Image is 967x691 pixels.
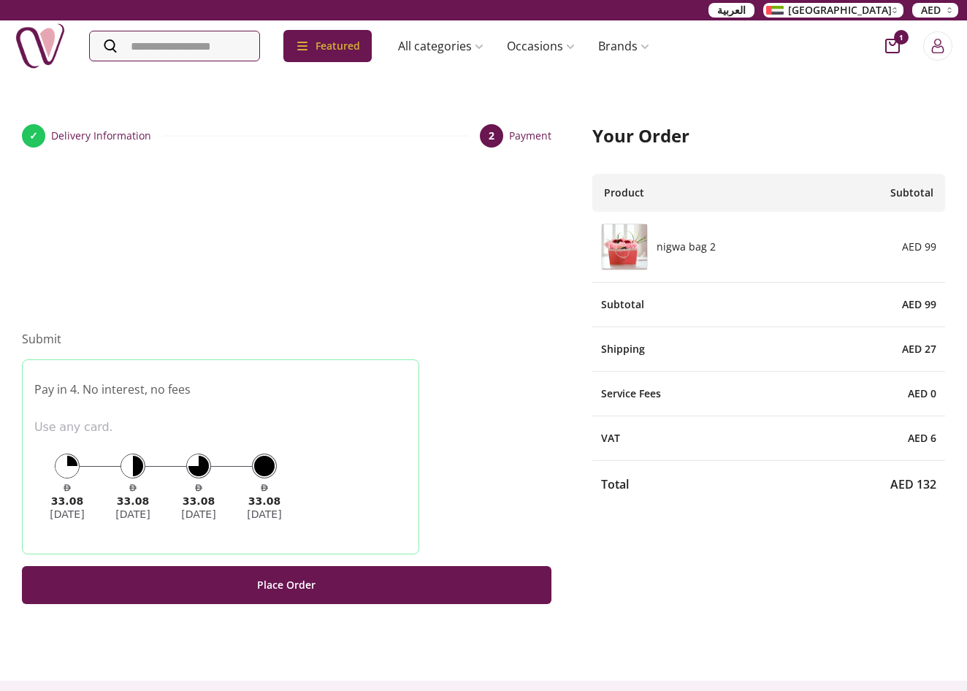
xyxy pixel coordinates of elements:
span: [GEOGRAPHIC_DATA] [788,3,892,18]
img: c6l9mtvhd9biiqdel5xc.png [602,224,647,270]
button: ✓Delivery Information [22,124,151,148]
a: Occasions [495,31,586,61]
button: Login [923,31,952,61]
h2: Your Order [592,124,945,148]
div: Total [592,461,945,493]
div: Featured [283,30,372,62]
button: cart-button [885,39,900,53]
iframe: Secure payment input frame [19,168,554,333]
input: Search [90,31,259,61]
span: Subtotal [890,186,933,200]
a: Brands [586,31,661,61]
span: AED 27 [902,342,936,356]
p: Pay in 4. No interest, no fees [34,381,191,398]
span: العربية [717,3,746,18]
span: AED 99 [902,297,936,312]
span: 1 [894,30,909,45]
h6: nigwa bag 2 [648,240,716,254]
div: Subtotal [592,283,945,327]
div: AED 99 [896,240,936,254]
div: VAT [592,416,945,461]
button: Place Order [22,566,551,604]
span: AED 132 [890,476,936,493]
a: All categories [386,31,495,61]
button: Submit [22,330,61,348]
span: AED 0 [908,386,936,401]
button: AED [912,3,958,18]
button: [GEOGRAPHIC_DATA] [763,3,903,18]
span: AED 6 [908,431,936,446]
div: 2 [480,124,503,148]
span: Payment [509,129,551,143]
span: AED [921,3,941,18]
button: 2Payment [480,124,551,148]
div: Shipping [592,327,945,372]
span: ✓ [29,129,38,143]
span: Product [604,186,644,200]
img: Nigwa-uae-gifts [15,20,66,72]
img: Arabic_dztd3n.png [766,6,784,15]
span: Delivery Information [51,129,151,143]
div: Service Fees [592,372,945,416]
